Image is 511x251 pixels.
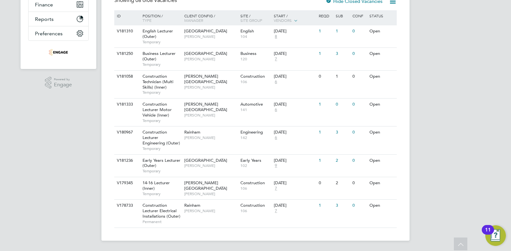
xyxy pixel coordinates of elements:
[143,219,181,224] span: Permanent
[184,34,237,39] span: [PERSON_NAME]
[351,10,368,21] div: Conf
[334,155,351,167] div: 2
[29,26,88,40] button: Preferences
[184,113,237,118] span: [PERSON_NAME]
[240,129,263,135] span: Engineering
[274,56,278,62] span: 7
[274,135,278,141] span: 6
[240,163,271,168] span: 102
[240,56,271,62] span: 120
[274,158,316,163] div: [DATE]
[368,48,396,60] div: Open
[317,71,334,82] div: 0
[143,158,180,169] span: Early Years Lecturer (Outer)
[143,129,180,146] span: Construction Lecturer Engineering (Outer)
[351,25,368,37] div: 0
[368,71,396,82] div: Open
[143,191,181,196] span: Temporary
[143,28,173,39] span: English Lecturer (Outer)
[115,126,138,138] div: V180967
[29,12,88,26] button: Reports
[240,186,271,191] span: 106
[240,180,265,186] span: Construction
[274,34,278,39] span: 8
[317,25,334,37] div: 1
[184,74,227,84] span: [PERSON_NAME][GEOGRAPHIC_DATA]
[334,200,351,212] div: 3
[334,10,351,21] div: Sub
[184,129,200,135] span: Rainham
[274,130,316,135] div: [DATE]
[240,101,263,107] span: Automotive
[274,29,316,34] div: [DATE]
[368,10,396,21] div: Status
[143,180,170,191] span: 14-16 Lecturer (Inner)
[274,18,292,23] span: Vendors
[368,25,396,37] div: Open
[115,155,138,167] div: V181236
[368,200,396,212] div: Open
[115,10,138,21] div: ID
[351,200,368,212] div: 0
[317,126,334,138] div: 1
[183,10,239,26] div: Client Config /
[317,99,334,110] div: 1
[240,18,262,23] span: Site Group
[240,51,256,56] span: Business
[334,48,351,60] div: 3
[274,51,316,56] div: [DATE]
[143,39,181,45] span: Temporary
[184,163,237,168] span: [PERSON_NAME]
[274,203,316,208] div: [DATE]
[143,62,181,67] span: Temporary
[143,90,181,95] span: Temporary
[54,77,72,82] span: Powered by
[317,177,334,189] div: 0
[45,77,72,89] a: Powered byEngage
[351,126,368,138] div: 0
[240,203,265,208] span: Construction
[143,74,173,90] span: Construction Technician (Multi Skills) (Inner)
[317,10,334,21] div: Reqd
[368,99,396,110] div: Open
[274,163,278,169] span: 9
[115,99,138,110] div: V181333
[334,71,351,82] div: 1
[115,25,138,37] div: V181310
[240,34,271,39] span: 104
[184,101,227,112] span: [PERSON_NAME][GEOGRAPHIC_DATA]
[274,186,278,191] span: 7
[240,28,254,34] span: English
[240,135,271,140] span: 142
[138,10,183,26] div: Position /
[274,107,278,113] span: 6
[143,118,181,123] span: Temporary
[184,85,237,90] span: [PERSON_NAME]
[317,200,334,212] div: 1
[35,16,54,22] span: Reports
[334,25,351,37] div: 1
[334,99,351,110] div: 0
[368,177,396,189] div: Open
[274,180,316,186] div: [DATE]
[351,48,368,60] div: 0
[184,203,200,208] span: Rainham
[351,177,368,189] div: 0
[317,48,334,60] div: 1
[184,135,237,140] span: [PERSON_NAME]
[351,155,368,167] div: 0
[240,79,271,84] span: 106
[485,225,506,246] button: Open Resource Center, 11 new notifications
[240,158,261,163] span: Early Years
[184,51,227,56] span: [GEOGRAPHIC_DATA]
[143,51,176,62] span: Business Lecturer (Outer)
[351,71,368,82] div: 0
[240,74,265,79] span: Construction
[35,30,63,37] span: Preferences
[240,107,271,112] span: 141
[54,82,72,88] span: Engage
[115,200,138,212] div: V178733
[272,10,317,26] div: Start /
[368,155,396,167] div: Open
[317,155,334,167] div: 1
